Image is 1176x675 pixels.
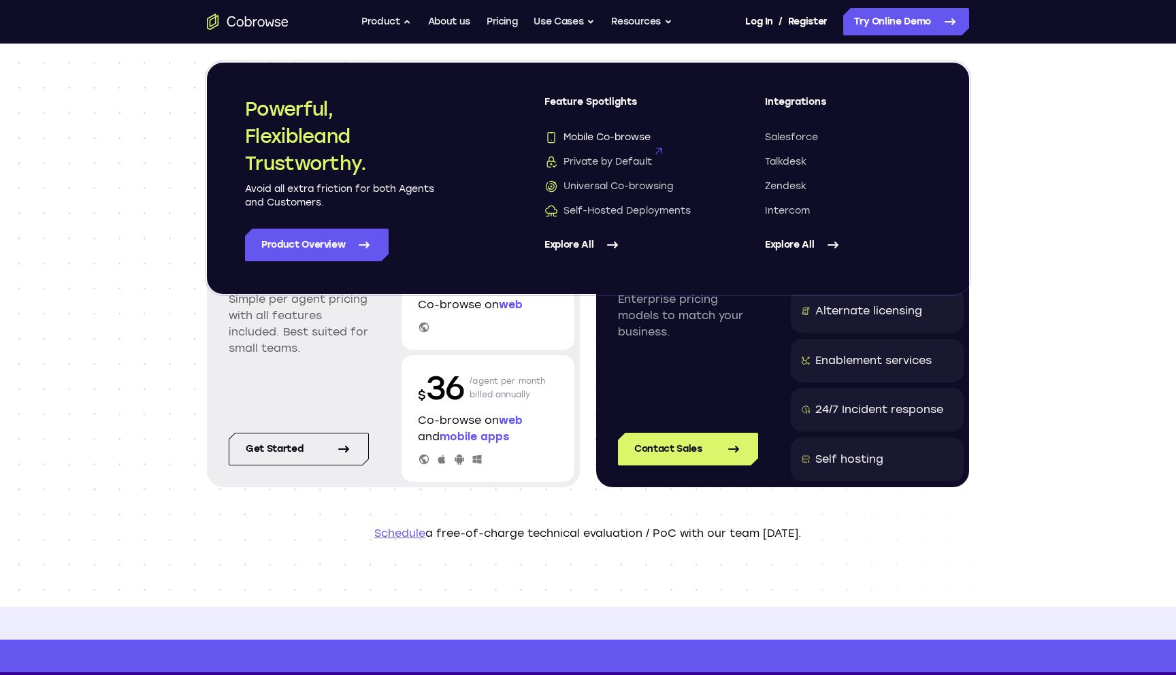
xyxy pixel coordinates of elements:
a: Intercom [765,204,931,218]
a: Get started [229,433,369,465]
img: Self-Hosted Deployments [544,204,558,218]
span: Intercom [765,204,810,218]
span: $ [418,388,426,403]
p: Avoid all extra friction for both Agents and Customers. [245,182,436,210]
a: Universal Co-browsingUniversal Co-browsing [544,180,710,193]
p: Enterprise pricing models to match your business. [618,291,758,340]
a: Register [788,8,828,35]
a: Private by DefaultPrivate by Default [544,155,710,169]
div: Alternate licensing [815,303,922,319]
button: Resources [611,8,672,35]
a: Self-Hosted DeploymentsSelf-Hosted Deployments [544,204,710,218]
p: Simple per agent pricing with all features included. Best suited for small teams. [229,291,369,357]
a: Mobile Co-browseMobile Co-browse [544,131,710,144]
p: 36 [418,366,464,410]
a: Try Online Demo [843,8,969,35]
a: About us [428,8,470,35]
p: /agent per month billed annually [470,366,546,410]
a: Zendesk [765,180,931,193]
button: Product [361,8,412,35]
a: Explore All [765,229,931,261]
button: Use Cases [534,8,595,35]
a: Talkdesk [765,155,931,169]
span: Salesforce [765,131,818,144]
a: Pricing [487,8,518,35]
span: web [499,414,523,427]
span: Universal Co-browsing [544,180,673,193]
a: Product Overview [245,229,389,261]
a: Contact Sales [618,433,758,465]
h2: Powerful, Flexible and Trustworthy. [245,95,436,177]
span: Feature Spotlights [544,95,710,120]
img: Universal Co-browsing [544,180,558,193]
span: / [779,14,783,30]
img: Private by Default [544,155,558,169]
a: Schedule [374,527,425,540]
p: Co-browse on and [418,412,558,445]
img: Mobile Co-browse [544,131,558,144]
span: Self-Hosted Deployments [544,204,691,218]
div: 24/7 Incident response [815,401,943,418]
span: Private by Default [544,155,652,169]
div: Enablement services [815,352,932,369]
a: Salesforce [765,131,931,144]
span: Talkdesk [765,155,806,169]
a: Log In [745,8,772,35]
span: Integrations [765,95,931,120]
a: Explore All [544,229,710,261]
span: web [499,298,523,311]
span: mobile apps [440,430,509,443]
span: Zendesk [765,180,806,193]
a: Go to the home page [207,14,289,30]
span: Mobile Co-browse [544,131,651,144]
div: Self hosting [815,451,883,467]
p: Co-browse on [418,297,558,313]
p: a free-of-charge technical evaluation / PoC with our team [DATE]. [207,525,969,542]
